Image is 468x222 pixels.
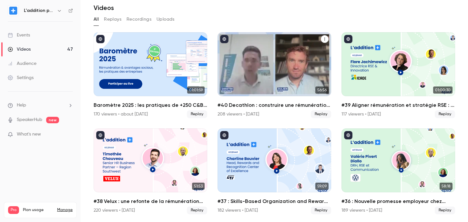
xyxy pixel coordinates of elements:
[8,32,30,38] div: Events
[341,101,455,109] h2: #39 Aligner rémunération et stratégie RSE : le pari d'ICADE
[17,102,26,109] span: Help
[344,35,352,43] button: published
[94,197,207,205] h2: #38 Velux : une refonte de la rémunération pour plus de clarté et d’attractivité
[315,183,329,190] span: 59:09
[8,46,31,53] div: Videos
[435,110,455,118] span: Replay
[127,14,151,25] button: Recordings
[94,14,99,25] button: All
[218,32,331,118] a: 56:56#40 Decathlon : construire une rémunération engagée et équitable208 viewers • [DATE]Replay
[94,128,207,214] li: #38 Velux : une refonte de la rémunération pour plus de clarté et d’attractivité
[341,32,455,118] a: 01:00:30#39 Aligner rémunération et stratégie RSE : le pari d'ICADE117 viewers • [DATE]Replay
[46,117,59,123] span: new
[192,183,205,190] span: 51:53
[187,110,207,118] span: Replay
[440,183,453,190] span: 58:18
[311,110,331,118] span: Replay
[8,206,19,214] span: Pro
[24,7,54,14] h6: L'addition par Epsor
[157,14,175,25] button: Uploads
[104,14,121,25] button: Replays
[94,128,207,214] a: 51:53#38 Velux : une refonte de la rémunération pour plus de clarté et d’attractivité220 viewers ...
[94,101,207,109] h2: Baromètre 2025 : les pratiques de +250 C&B qui font la différence
[8,60,36,67] div: Audience
[96,35,105,43] button: published
[315,86,329,94] span: 56:56
[65,132,73,137] iframe: Noticeable Trigger
[341,32,455,118] li: #39 Aligner rémunération et stratégie RSE : le pari d'ICADE
[218,111,259,117] div: 208 viewers • [DATE]
[433,86,453,94] span: 01:00:30
[8,102,73,109] li: help-dropdown-opener
[218,207,258,214] div: 182 viewers • [DATE]
[311,207,331,214] span: Replay
[435,207,455,214] span: Replay
[218,32,331,118] li: #40 Decathlon : construire une rémunération engagée et équitable
[344,131,352,139] button: published
[8,5,18,16] img: L'addition par Epsor
[341,111,381,117] div: 117 viewers • [DATE]
[218,128,331,214] li: #37 : Skills-Based Organization and Rewards avec STMicroelectronics
[17,131,41,138] span: What's new
[94,4,114,12] h1: Videos
[341,128,455,214] li: #36 : Nouvelle promesse employeur chez Volkswagen
[218,101,331,109] h2: #40 Decathlon : construire une rémunération engagée et équitable
[8,75,34,81] div: Settings
[341,128,455,214] a: 58:18#36 : Nouvelle promesse employeur chez Volkswagen189 viewers • [DATE]Replay
[218,197,331,205] h2: #37 : Skills-Based Organization and Rewards avec STMicroelectronics
[94,32,207,118] a: 01:01:59Baromètre 2025 : les pratiques de +250 C&B qui font la différence170 viewers • about [DAT...
[187,207,207,214] span: Replay
[17,116,42,123] a: SpeakerHub
[341,197,455,205] h2: #36 : Nouvelle promesse employeur chez Volkswagen
[94,32,207,118] li: Baromètre 2025 : les pratiques de +250 C&B qui font la différence
[218,128,331,214] a: 59:09#37 : Skills-Based Organization and Rewards avec STMicroelectronics182 viewers • [DATE]Replay
[96,131,105,139] button: published
[187,86,205,94] span: 01:01:59
[57,207,73,213] a: Manage
[94,111,148,117] div: 170 viewers • about [DATE]
[94,207,135,214] div: 220 viewers • [DATE]
[341,207,382,214] div: 189 viewers • [DATE]
[220,131,229,139] button: published
[23,207,53,213] span: Plan usage
[220,35,229,43] button: published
